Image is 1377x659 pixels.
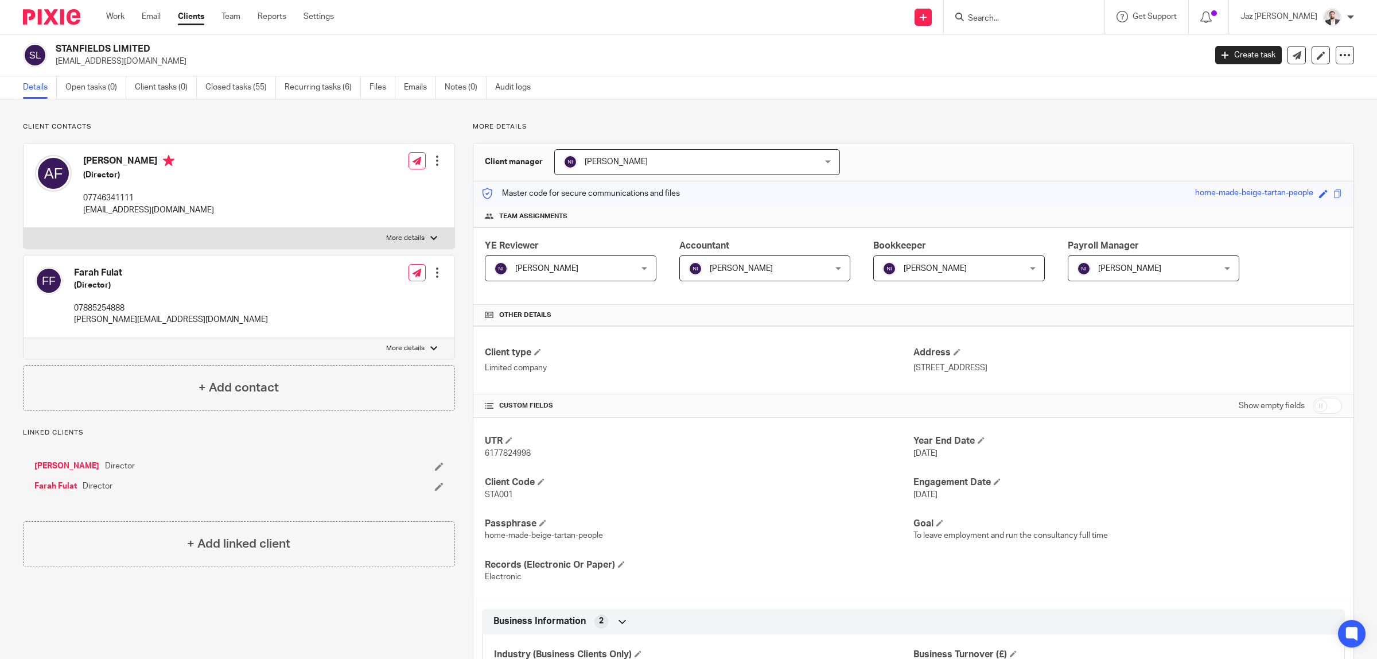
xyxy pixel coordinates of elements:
[34,460,99,472] a: [PERSON_NAME]
[56,56,1198,67] p: [EMAIL_ADDRESS][DOMAIN_NAME]
[913,347,1342,359] h4: Address
[1195,187,1313,200] div: home-made-beige-tartan-people
[515,265,578,273] span: [PERSON_NAME]
[913,476,1342,489] h4: Engagement Date
[585,158,648,166] span: [PERSON_NAME]
[1068,241,1139,250] span: Payroll Manager
[205,76,276,99] a: Closed tasks (55)
[710,265,773,273] span: [PERSON_NAME]
[199,379,279,397] h4: + Add contact
[386,234,425,243] p: More details
[485,401,913,410] h4: CUSTOM FIELDS
[904,265,967,273] span: [PERSON_NAME]
[74,280,268,291] h5: (Director)
[913,362,1342,374] p: [STREET_ADDRESS]
[74,303,268,314] p: 07885254888
[135,76,197,99] a: Client tasks (0)
[485,518,913,530] h4: Passphrase
[304,11,334,22] a: Settings
[679,241,729,250] span: Accountant
[163,155,174,166] i: Primary
[882,262,896,276] img: svg%3E
[23,43,47,67] img: svg%3E
[499,311,551,320] span: Other details
[485,559,913,571] h4: Records (Electronic Or Paper)
[404,76,436,99] a: Emails
[485,156,543,168] h3: Client manager
[34,480,77,492] a: Farah Fulat
[1239,400,1305,412] label: Show empty fields
[1077,262,1091,276] img: svg%3E
[65,76,126,99] a: Open tasks (0)
[499,212,567,221] span: Team assignments
[35,267,63,294] img: svg%3E
[369,76,395,99] a: Files
[83,192,214,204] p: 07746341111
[913,518,1342,530] h4: Goal
[485,476,913,489] h4: Client Code
[485,573,522,581] span: Electronic
[1215,46,1282,64] a: Create task
[258,11,286,22] a: Reports
[485,362,913,374] p: Limited company
[74,267,268,279] h4: Farah Fulat
[23,76,57,99] a: Details
[1133,13,1177,21] span: Get Support
[485,241,539,250] span: YE Reviewer
[105,460,135,472] span: Director
[23,9,80,25] img: Pixie
[485,347,913,359] h4: Client type
[445,76,487,99] a: Notes (0)
[74,314,268,325] p: [PERSON_NAME][EMAIL_ADDRESS][DOMAIN_NAME]
[873,241,926,250] span: Bookkeeper
[386,344,425,353] p: More details
[83,155,214,169] h4: [PERSON_NAME]
[56,43,970,55] h2: STANFIELDS LIMITED
[35,155,72,192] img: svg%3E
[493,615,586,627] span: Business Information
[482,188,680,199] p: Master code for secure communications and files
[1098,265,1161,273] span: [PERSON_NAME]
[285,76,361,99] a: Recurring tasks (6)
[913,491,938,499] span: [DATE]
[485,532,603,540] span: home-made-beige-tartan-people
[494,262,508,276] img: svg%3E
[688,262,702,276] img: svg%3E
[83,480,112,492] span: Director
[23,122,455,131] p: Client contacts
[495,76,539,99] a: Audit logs
[913,532,1108,540] span: To leave employment and run the consultancy full time
[485,449,531,458] span: 6177824998
[221,11,240,22] a: Team
[83,204,214,216] p: [EMAIL_ADDRESS][DOMAIN_NAME]
[563,155,577,169] img: svg%3E
[23,428,455,437] p: Linked clients
[142,11,161,22] a: Email
[913,435,1342,447] h4: Year End Date
[473,122,1354,131] p: More details
[599,615,604,627] span: 2
[1323,8,1341,26] img: 48292-0008-compressed%20square.jpg
[485,435,913,447] h4: UTR
[967,14,1070,24] input: Search
[913,449,938,458] span: [DATE]
[178,11,204,22] a: Clients
[83,169,214,181] h5: (Director)
[187,535,290,553] h4: + Add linked client
[1240,11,1317,22] p: Jaz [PERSON_NAME]
[106,11,125,22] a: Work
[485,491,513,499] span: STA001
